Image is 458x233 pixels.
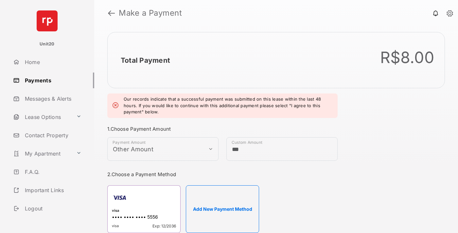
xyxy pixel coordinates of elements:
div: visa [112,208,176,214]
a: Contact Property [10,127,94,143]
a: F.A.Q. [10,164,94,180]
h3: 2. Choose a Payment Method [107,171,338,177]
a: Lease Options [10,109,74,125]
a: Important Links [10,182,84,198]
span: visa [112,224,119,228]
strong: Make a Payment [119,9,182,17]
a: My Apartment [10,146,74,161]
button: Add New Payment Method [186,185,259,233]
em: Our records indicate that a successful payment was submitted on this lease within the last 48 hou... [124,96,332,115]
a: Messages & Alerts [10,91,94,107]
a: Payments [10,73,94,88]
h2: Total Payment [121,56,170,64]
p: Unit20 [40,41,55,47]
div: •••• •••• •••• 5556 [112,214,176,221]
div: visa•••• •••• •••• 5556visaExp: 12/2036 [107,185,181,233]
a: Home [10,54,94,70]
div: R$8.00 [380,48,434,67]
img: svg+xml;base64,PHN2ZyB4bWxucz0iaHR0cDovL3d3dy53My5vcmcvMjAwMC9zdmciIHdpZHRoPSI2NCIgaGVpZ2h0PSI2NC... [37,10,58,31]
a: Logout [10,201,94,216]
h3: 1. Choose Payment Amount [107,126,338,132]
span: Exp: 12/2036 [152,224,176,228]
